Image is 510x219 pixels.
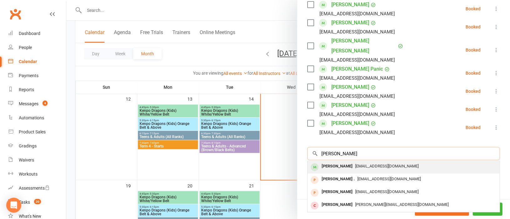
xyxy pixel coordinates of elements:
div: [PERSON_NAME] [319,201,355,210]
a: Waivers [8,153,66,167]
a: Messages 4 [8,97,66,111]
a: Tasks 20 [8,195,66,209]
div: Open Intercom Messenger [6,198,21,213]
div: [EMAIL_ADDRESS][DOMAIN_NAME] [319,128,395,137]
span: [PERSON_NAME][EMAIL_ADDRESS][DOMAIN_NAME] [355,202,449,207]
a: [PERSON_NAME] [PERSON_NAME] [331,36,396,56]
div: [PERSON_NAME] [319,188,355,197]
span: [EMAIL_ADDRESS][DOMAIN_NAME] [355,164,419,169]
div: Booked [466,107,481,112]
a: Payments [8,69,66,83]
a: People [8,41,66,55]
div: Workouts [19,172,38,177]
div: Calendar [19,59,37,64]
a: [PERSON_NAME] [331,100,369,110]
a: Calendar [8,55,66,69]
div: Booked [466,48,481,52]
div: [EMAIL_ADDRESS][DOMAIN_NAME] [319,92,395,100]
a: [PERSON_NAME] Panic [331,64,383,74]
span: [EMAIL_ADDRESS][DOMAIN_NAME] [355,190,419,194]
a: [PERSON_NAME] [331,118,369,128]
div: member [311,202,319,210]
div: What's New [19,214,41,219]
div: [EMAIL_ADDRESS][DOMAIN_NAME] [319,10,395,18]
div: Automations [19,115,44,120]
div: Assessments [19,186,50,191]
a: Clubworx [8,6,23,22]
div: Gradings [19,143,37,148]
div: Messages [19,101,38,106]
div: Dashboard [19,31,40,36]
div: Product Sales [19,129,46,134]
div: Booked [466,71,481,75]
div: Tasks [19,200,30,205]
div: Booked [466,25,481,29]
a: Assessments [8,181,66,195]
div: Booked [466,7,481,11]
div: [EMAIL_ADDRESS][DOMAIN_NAME] [319,74,395,82]
div: [EMAIL_ADDRESS][DOMAIN_NAME] [319,28,395,36]
a: [PERSON_NAME] [331,82,369,92]
a: Gradings [8,139,66,153]
span: 20 [34,199,41,204]
div: [PERSON_NAME] . [319,175,357,184]
a: [PERSON_NAME] [331,18,369,28]
div: [PERSON_NAME] [319,162,355,171]
a: Workouts [8,167,66,181]
div: [EMAIL_ADDRESS][DOMAIN_NAME] [319,110,395,118]
div: prospect [311,189,319,197]
div: Payments [19,73,38,78]
a: Product Sales [8,125,66,139]
div: Booked [466,89,481,93]
input: Search to add attendees [307,147,500,160]
div: Reports [19,87,34,92]
a: Dashboard [8,27,66,41]
a: Automations [8,111,66,125]
div: member [311,163,319,171]
span: 4 [43,101,48,106]
div: Booked [466,125,481,130]
a: Reports [8,83,66,97]
div: Waivers [19,157,34,162]
div: People [19,45,32,50]
div: prospect [311,176,319,184]
span: [EMAIL_ADDRESS][DOMAIN_NAME] [357,177,421,182]
div: [EMAIL_ADDRESS][DOMAIN_NAME] [319,56,395,64]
